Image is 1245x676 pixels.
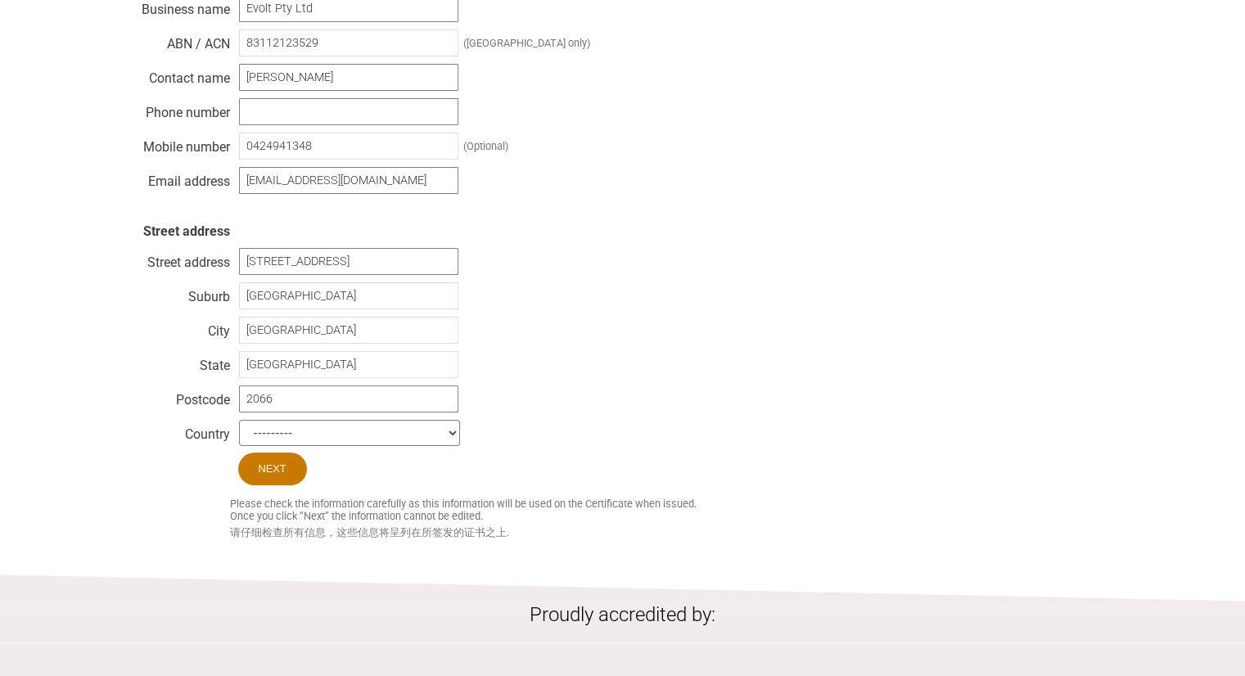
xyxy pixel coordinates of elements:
div: Mobile number [107,135,230,151]
div: Phone number [107,101,230,117]
div: Suburb [107,285,230,301]
strong: Street address [143,223,230,239]
div: Country [107,422,230,439]
div: City [107,319,230,336]
div: ABN / ACN [107,32,230,48]
div: Contact name [107,66,230,83]
small: Please check the information carefully as this information will be used on the Certificate when i... [230,498,1139,522]
div: Email address [107,169,230,186]
div: ([GEOGRAPHIC_DATA] only) [463,37,590,49]
div: State [107,354,230,370]
div: Street address [107,250,230,267]
small: 请仔细检查所有信息，这些信息将呈列在所签发的证书之上. [230,526,1139,540]
div: Postcode [107,388,230,404]
input: Next [238,453,307,485]
div: (Optional) [463,140,508,152]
